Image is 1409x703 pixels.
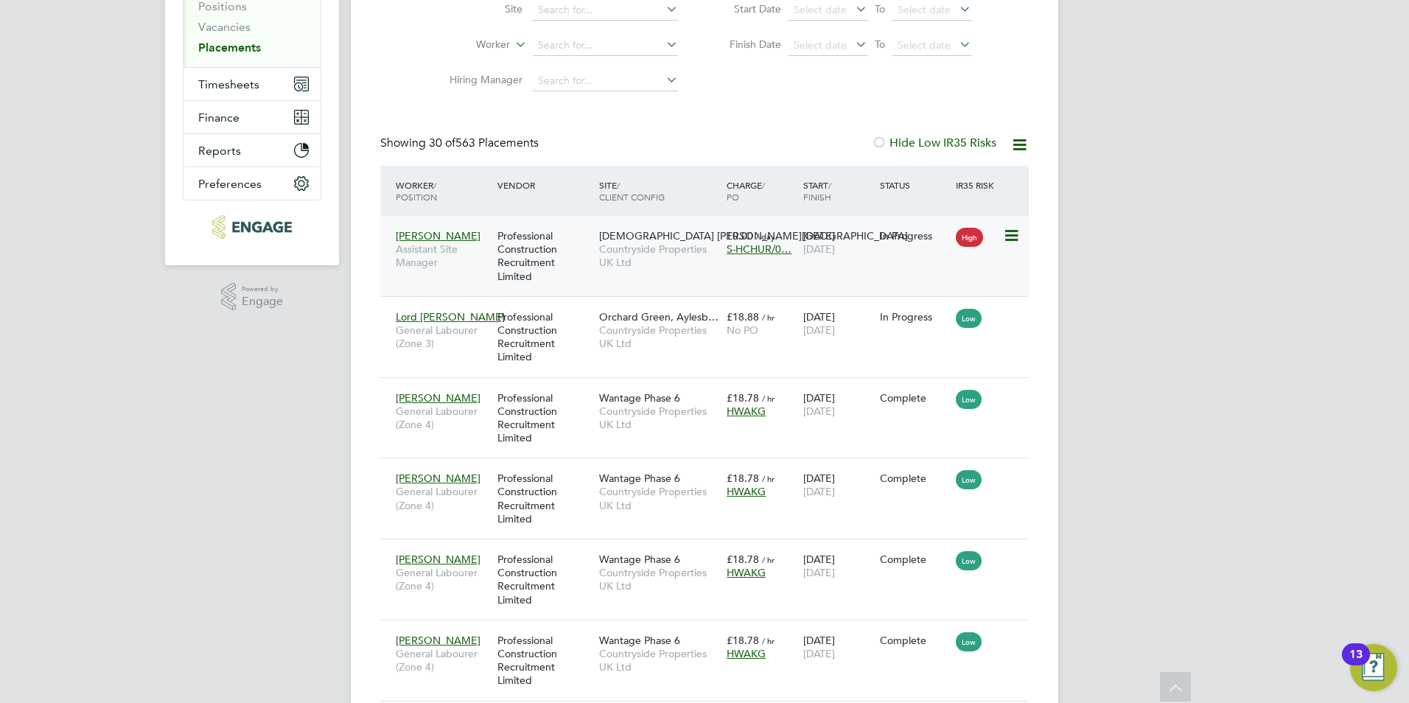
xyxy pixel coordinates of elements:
[198,41,261,55] a: Placements
[599,310,719,323] span: Orchard Green, Aylesb…
[392,545,1029,557] a: [PERSON_NAME]General Labourer (Zone 4)Professional Construction Recruitment LimitedWantage Phase ...
[392,383,1029,396] a: [PERSON_NAME]General Labourer (Zone 4)Professional Construction Recruitment LimitedWantage Phase ...
[715,2,781,15] label: Start Date
[1350,644,1397,691] button: Open Resource Center, 13 new notifications
[198,177,262,191] span: Preferences
[800,172,876,210] div: Start
[494,626,595,695] div: Professional Construction Recruitment Limited
[723,172,800,210] div: Charge
[438,73,522,86] label: Hiring Manager
[880,472,949,485] div: Complete
[803,566,835,579] span: [DATE]
[727,553,759,566] span: £18.78
[956,632,982,651] span: Low
[880,391,949,405] div: Complete
[800,384,876,425] div: [DATE]
[396,634,480,647] span: [PERSON_NAME]
[494,222,595,290] div: Professional Construction Recruitment Limited
[952,172,1003,198] div: IR35 Risk
[599,405,719,431] span: Countryside Properties UK Ltd
[880,229,949,242] div: In Progress
[800,545,876,587] div: [DATE]
[1349,654,1363,674] div: 13
[392,221,1029,234] a: [PERSON_NAME]Assistant Site ManagerProfessional Construction Recruitment Limited[DEMOGRAPHIC_DATA...
[727,634,759,647] span: £18.78
[396,485,490,511] span: General Labourer (Zone 4)
[599,391,680,405] span: Wantage Phase 6
[762,635,775,646] span: / hr
[727,485,766,498] span: HWAKG
[715,38,781,51] label: Finish Date
[494,303,595,371] div: Professional Construction Recruitment Limited
[396,323,490,350] span: General Labourer (Zone 3)
[198,111,240,125] span: Finance
[870,35,889,54] span: To
[727,323,758,337] span: No PO
[396,179,437,203] span: / Position
[898,38,951,52] span: Select date
[396,391,480,405] span: [PERSON_NAME]
[425,38,510,52] label: Worker
[212,215,291,239] img: pcrnet-logo-retina.png
[392,626,1029,638] a: [PERSON_NAME]General Labourer (Zone 4)Professional Construction Recruitment LimitedWantage Phase ...
[392,302,1029,315] a: Lord [PERSON_NAME]General Labourer (Zone 3)Professional Construction Recruitment LimitedOrchard G...
[494,545,595,614] div: Professional Construction Recruitment Limited
[956,309,982,328] span: Low
[429,136,539,150] span: 563 Placements
[599,553,680,566] span: Wantage Phase 6
[183,68,321,100] button: Timesheets
[727,647,766,660] span: HWAKG
[727,310,759,323] span: £18.88
[396,242,490,269] span: Assistant Site Manager
[494,464,595,533] div: Professional Construction Recruitment Limited
[800,464,876,506] div: [DATE]
[198,77,259,91] span: Timesheets
[494,172,595,198] div: Vendor
[880,310,949,323] div: In Progress
[956,390,982,409] span: Low
[396,229,480,242] span: [PERSON_NAME]
[727,472,759,485] span: £18.78
[876,172,953,198] div: Status
[599,242,719,269] span: Countryside Properties UK Ltd
[727,405,766,418] span: HWAKG
[727,391,759,405] span: £18.78
[803,179,831,203] span: / Finish
[380,136,542,151] div: Showing
[198,144,241,158] span: Reports
[533,35,678,56] input: Search for...
[599,179,665,203] span: / Client Config
[595,172,723,210] div: Site
[242,295,283,308] span: Engage
[803,323,835,337] span: [DATE]
[727,566,766,579] span: HWAKG
[242,283,283,295] span: Powered by
[762,554,775,565] span: / hr
[396,472,480,485] span: [PERSON_NAME]
[396,566,490,592] span: General Labourer (Zone 4)
[727,229,753,242] span: £0.00
[599,647,719,674] span: Countryside Properties UK Ltd
[872,136,996,150] label: Hide Low IR35 Risks
[794,38,847,52] span: Select date
[800,303,876,344] div: [DATE]
[396,553,480,566] span: [PERSON_NAME]
[396,310,505,323] span: Lord [PERSON_NAME]
[880,634,949,647] div: Complete
[494,384,595,452] div: Professional Construction Recruitment Limited
[803,242,835,256] span: [DATE]
[533,71,678,91] input: Search for...
[599,229,908,242] span: [DEMOGRAPHIC_DATA] [PERSON_NAME][GEOGRAPHIC_DATA]
[392,172,494,210] div: Worker
[429,136,455,150] span: 30 of
[396,647,490,674] span: General Labourer (Zone 4)
[599,566,719,592] span: Countryside Properties UK Ltd
[221,283,284,311] a: Powered byEngage
[803,647,835,660] span: [DATE]
[392,464,1029,476] a: [PERSON_NAME]General Labourer (Zone 4)Professional Construction Recruitment LimitedWantage Phase ...
[800,626,876,668] div: [DATE]
[762,473,775,484] span: / hr
[898,3,951,16] span: Select date
[438,2,522,15] label: Site
[396,405,490,431] span: General Labourer (Zone 4)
